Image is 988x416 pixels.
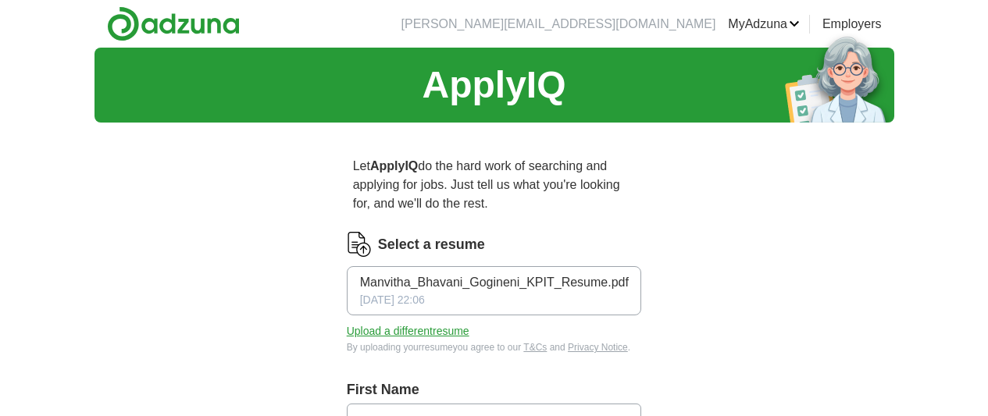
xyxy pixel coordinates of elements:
[347,232,372,257] img: CV Icon
[347,266,642,315] button: Manvitha_Bhavani_Gogineni_KPIT_Resume.pdf[DATE] 22:06
[568,342,628,353] a: Privacy Notice
[728,15,800,34] a: MyAdzuna
[107,6,240,41] img: Adzuna logo
[347,340,642,354] div: By uploading your resume you agree to our and .
[378,234,485,255] label: Select a resume
[360,273,629,292] span: Manvitha_Bhavani_Gogineni_KPIT_Resume.pdf
[360,292,425,308] span: [DATE] 22:06
[422,57,565,113] h1: ApplyIQ
[347,379,642,400] label: First Name
[370,159,418,172] strong: ApplyIQ
[822,15,882,34] a: Employers
[347,151,642,219] p: Let do the hard work of searching and applying for jobs. Just tell us what you're looking for, an...
[401,15,716,34] li: [PERSON_NAME][EMAIL_ADDRESS][DOMAIN_NAME]
[347,323,469,340] button: Upload a differentresume
[523,342,547,353] a: T&Cs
